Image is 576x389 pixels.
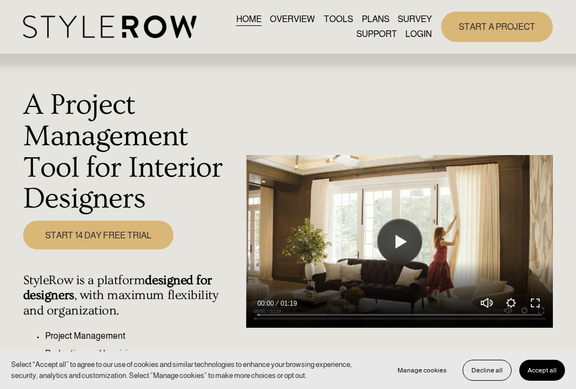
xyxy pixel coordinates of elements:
[389,360,455,381] button: Manage cookies
[528,366,557,374] span: Accept all
[324,12,353,26] a: TOOLS
[23,273,241,319] h4: StyleRow is a platform , with maximum flexibility and organization.
[23,221,173,249] a: START 14 DAY FREE TRIAL
[11,359,378,381] p: Select “Accept all” to agree to our use of cookies and similar technologies to enhance your brows...
[257,311,542,319] input: Seek
[23,15,197,38] img: StyleRow
[276,298,300,309] div: Duration
[463,360,512,381] button: Decline all
[45,329,241,343] p: Project Management
[405,27,432,42] a: LOGIN
[362,12,389,26] a: PLANS
[398,12,432,26] a: SURVEY
[471,366,503,374] span: Decline all
[23,89,241,215] h1: A Project Management Tool for Interior Designers
[236,12,262,26] a: HOME
[356,27,397,42] a: folder dropdown
[378,220,422,264] button: Play
[257,298,276,309] div: Current time
[398,366,447,374] span: Manage cookies
[441,12,553,42] a: START A PROJECT
[356,28,397,41] span: SUPPORT
[45,347,241,360] p: Budgeting and Invoicing
[23,273,215,303] strong: designed for designers
[519,360,565,381] button: Accept all
[270,12,315,26] a: OVERVIEW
